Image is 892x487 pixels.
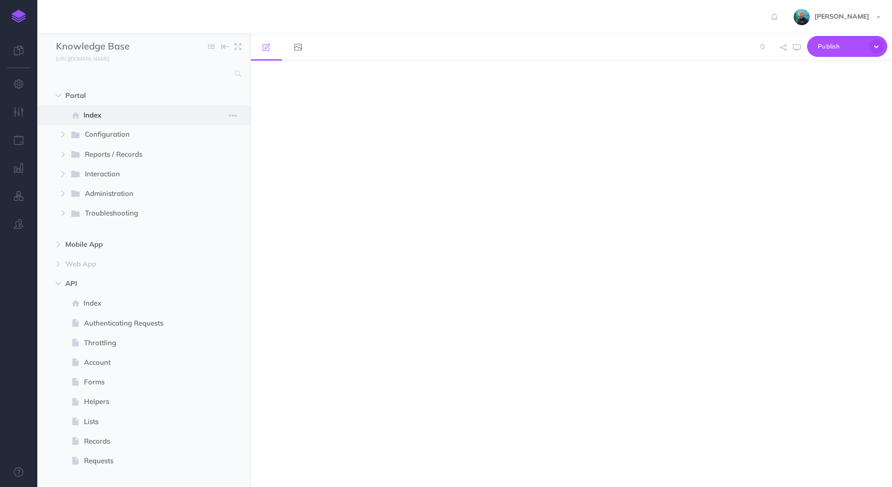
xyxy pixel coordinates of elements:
[56,40,166,54] input: Documentation Name
[85,149,181,161] span: Reports / Records
[12,10,26,23] img: logo-mark.svg
[84,376,195,388] span: Forms
[84,298,195,309] span: Index
[84,110,195,121] span: Index
[65,90,183,101] span: Portal
[84,318,195,329] span: Authenticating Requests
[84,436,195,447] span: Records
[818,39,864,54] span: Publish
[810,12,874,21] span: [PERSON_NAME]
[56,56,109,62] small: [URL][DOMAIN_NAME]
[56,65,229,82] input: Search
[65,239,183,250] span: Mobile App
[85,129,181,141] span: Configuration
[84,357,195,368] span: Account
[85,168,181,181] span: Interaction
[37,54,118,63] a: [URL][DOMAIN_NAME]
[807,36,887,57] button: Publish
[84,396,195,407] span: Helpers
[65,258,183,270] span: Web App
[84,416,195,427] span: Lists
[84,337,195,348] span: Throttling
[85,188,181,200] span: Administration
[85,208,181,220] span: Troubleshooting
[794,9,810,25] img: 925838e575eb33ea1a1ca055db7b09b0.jpg
[65,278,183,289] span: API
[84,455,195,466] span: Requests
